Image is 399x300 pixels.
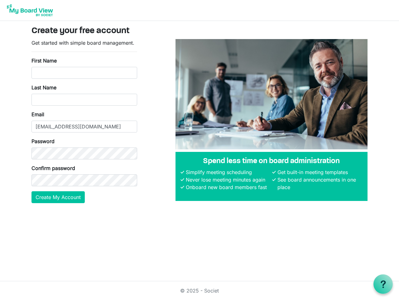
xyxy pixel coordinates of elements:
h3: Create your free account [31,26,368,37]
li: Get built-in meeting templates [276,168,363,176]
h4: Spend less time on board administration [180,157,363,166]
li: Never lose meeting minutes again [184,176,271,183]
label: Confirm password [31,164,75,172]
li: Onboard new board members fast [184,183,271,191]
label: Email [31,111,44,118]
label: Password [31,137,55,145]
img: My Board View Logo [5,2,55,18]
label: First Name [31,57,57,64]
img: A photograph of board members sitting at a table [175,39,368,149]
a: © 2025 - Societ [180,287,219,294]
span: Get started with simple board management. [31,40,134,46]
li: Simplify meeting scheduling [184,168,271,176]
li: See board announcements in one place [276,176,363,191]
button: Create My Account [31,191,85,203]
label: Last Name [31,84,56,91]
